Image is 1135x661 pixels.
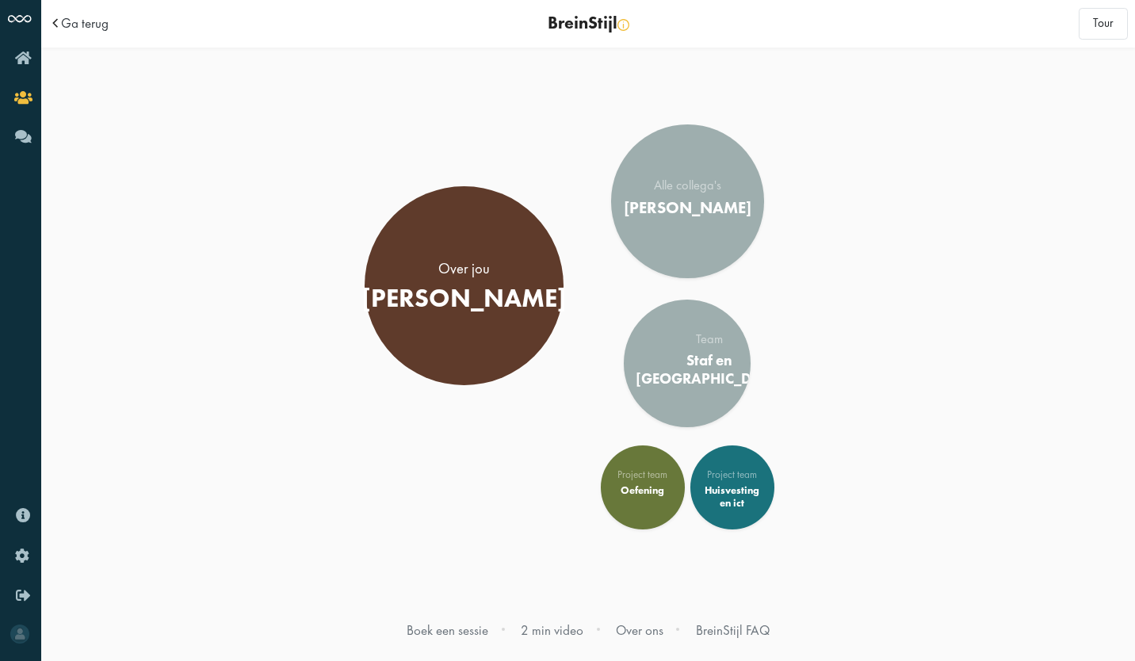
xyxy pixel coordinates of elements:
[1079,8,1128,40] button: Tour
[407,621,488,639] a: Boek een sessie
[624,300,751,426] a: Team Staf en [GEOGRAPHIC_DATA]
[1093,15,1114,31] span: Tour
[617,19,629,31] img: info-yellow.svg
[610,469,675,480] div: Project team
[319,15,858,32] div: BreinStijl
[61,17,109,30] a: Ga terug
[361,283,567,314] div: [PERSON_NAME]
[611,124,765,278] a: Alle collega's [PERSON_NAME]
[699,484,765,510] div: Huisvesting en ict
[610,484,675,497] div: Oefening
[624,198,751,218] div: [PERSON_NAME]
[616,621,663,639] a: Over ons
[636,333,783,346] div: Team
[636,352,783,388] div: Staf en [GEOGRAPHIC_DATA]
[521,621,583,639] a: 2 min video
[365,186,564,385] a: Over jou [PERSON_NAME]
[624,179,751,192] div: Alle collega's
[696,621,770,639] a: BreinStijl FAQ
[699,469,765,480] div: Project team
[361,258,567,279] div: Over jou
